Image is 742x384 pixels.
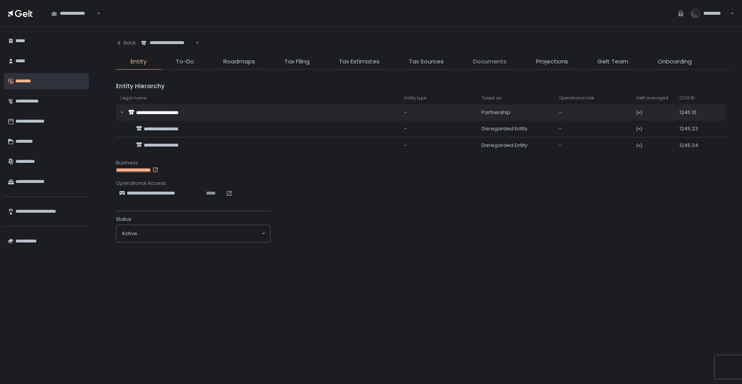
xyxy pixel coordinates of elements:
span: active [122,230,137,237]
span: Projections [536,57,568,66]
span: Taxed as [482,95,502,101]
span: Entity [131,57,146,66]
div: Back [116,39,136,46]
div: - [404,109,472,116]
span: Tax Sources [409,57,444,66]
span: Documents [473,57,507,66]
span: Gelt managed [636,95,668,101]
span: Roadmaps [223,57,255,66]
div: 1245.10 [679,109,706,116]
div: Operational Access [116,180,731,187]
div: - [404,125,472,132]
span: Operational role [559,95,594,101]
div: 1245.23 [679,125,706,132]
button: Back [116,35,136,51]
span: Status [116,216,131,223]
span: Onboarding [658,57,692,66]
span: Gelt Team [597,57,628,66]
div: Business [116,159,731,166]
span: To-Do [176,57,194,66]
span: Tax Filing [284,57,310,66]
div: - [559,142,627,149]
span: CCH ID [679,95,694,101]
span: Entity type [404,95,426,101]
span: Tax Estimates [339,57,380,66]
div: Search for option [116,225,270,242]
div: - [559,109,627,116]
div: Entity Hierarchy [116,82,731,91]
input: Search for option [95,10,96,17]
div: Partnership [482,109,550,116]
div: Disregarded Entity [482,125,550,132]
div: - [404,142,472,149]
input: Search for option [137,230,261,237]
div: 1245.24 [679,142,706,149]
span: Legal name [121,95,146,101]
input: Search for option [194,39,195,47]
div: Disregarded Entity [482,142,550,149]
div: - [559,125,627,132]
div: Search for option [136,35,199,51]
div: Search for option [46,5,100,22]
